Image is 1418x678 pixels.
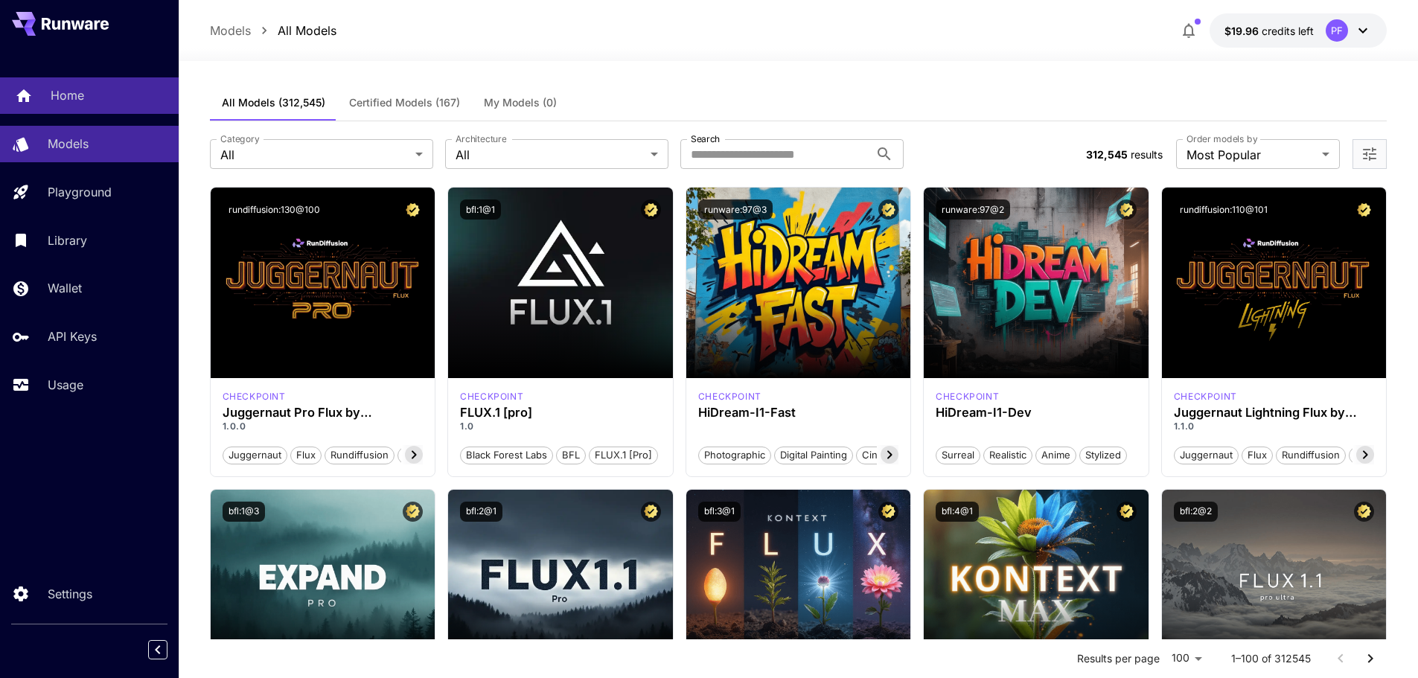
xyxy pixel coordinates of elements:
[51,86,84,104] p: Home
[484,96,557,109] span: My Models (0)
[775,448,852,463] span: Digital Painting
[1262,25,1314,37] span: credits left
[1174,445,1239,464] button: juggernaut
[1166,647,1207,669] div: 100
[222,96,325,109] span: All Models (312,545)
[1242,445,1273,464] button: flux
[698,445,771,464] button: Photographic
[856,445,913,464] button: Cinematic
[936,199,1010,220] button: runware:97@2
[456,146,645,164] span: All
[220,132,260,145] label: Category
[397,445,425,464] button: pro
[1349,445,1394,464] button: schnell
[857,448,913,463] span: Cinematic
[460,502,502,522] button: bfl:2@1
[1174,390,1237,403] p: checkpoint
[936,448,980,463] span: Surreal
[1079,445,1127,464] button: Stylized
[1131,148,1163,161] span: results
[699,448,770,463] span: Photographic
[1187,132,1257,145] label: Order models by
[223,390,286,403] div: FLUX.1 D
[698,406,899,420] h3: HiDream-I1-Fast
[48,376,83,394] p: Usage
[1224,23,1314,39] div: $19.9632
[210,22,336,39] nav: breadcrumb
[698,199,773,220] button: runware:97@3
[220,146,409,164] span: All
[936,502,979,522] button: bfl:4@1
[223,406,424,420] h3: Juggernaut Pro Flux by RunDiffusion
[460,420,661,433] p: 1.0
[1224,25,1262,37] span: $19.96
[1231,651,1311,666] p: 1–100 of 312545
[456,132,506,145] label: Architecture
[1174,406,1375,420] h3: Juggernaut Lightning Flux by RunDiffusion
[48,135,89,153] p: Models
[223,448,287,463] span: juggernaut
[291,448,321,463] span: flux
[159,636,179,663] div: Collapse sidebar
[148,640,167,659] button: Collapse sidebar
[936,445,980,464] button: Surreal
[698,502,741,522] button: bfl:3@1
[1187,146,1316,164] span: Most Popular
[590,448,657,463] span: FLUX.1 [pro]
[223,445,287,464] button: juggernaut
[48,327,97,345] p: API Keys
[984,448,1032,463] span: Realistic
[936,406,1137,420] h3: HiDream-I1-Dev
[349,96,460,109] span: Certified Models (167)
[1174,390,1237,403] div: FLUX.1 D
[1175,448,1238,463] span: juggernaut
[1354,199,1374,220] button: Certified Model – Vetted for best performance and includes a commercial license.
[403,199,423,220] button: Certified Model – Vetted for best performance and includes a commercial license.
[1354,502,1374,522] button: Certified Model – Vetted for best performance and includes a commercial license.
[691,132,720,145] label: Search
[210,22,251,39] a: Models
[48,183,112,201] p: Playground
[460,390,523,403] div: fluxpro
[1276,445,1346,464] button: rundiffusion
[223,420,424,433] p: 1.0.0
[1086,148,1128,161] span: 312,545
[1117,199,1137,220] button: Certified Model – Vetted for best performance and includes a commercial license.
[641,502,661,522] button: Certified Model – Vetted for best performance and includes a commercial license.
[774,445,853,464] button: Digital Painting
[1242,448,1272,463] span: flux
[223,390,286,403] p: checkpoint
[878,199,898,220] button: Certified Model – Vetted for best performance and includes a commercial license.
[556,445,586,464] button: BFL
[1117,502,1137,522] button: Certified Model – Vetted for best performance and includes a commercial license.
[403,502,423,522] button: Certified Model – Vetted for best performance and includes a commercial license.
[1036,448,1076,463] span: Anime
[983,445,1032,464] button: Realistic
[278,22,336,39] a: All Models
[1077,651,1160,666] p: Results per page
[460,390,523,403] p: checkpoint
[1277,448,1345,463] span: rundiffusion
[1035,445,1076,464] button: Anime
[557,448,585,463] span: BFL
[1174,502,1218,522] button: bfl:2@2
[698,390,761,403] p: checkpoint
[936,390,999,403] p: checkpoint
[398,448,424,463] span: pro
[461,448,552,463] span: Black Forest Labs
[325,448,394,463] span: rundiffusion
[1350,448,1393,463] span: schnell
[290,445,322,464] button: flux
[1174,199,1274,220] button: rundiffusion:110@101
[1080,448,1126,463] span: Stylized
[878,502,898,522] button: Certified Model – Vetted for best performance and includes a commercial license.
[325,445,395,464] button: rundiffusion
[460,406,661,420] h3: FLUX.1 [pro]
[641,199,661,220] button: Certified Model – Vetted for best performance and includes a commercial license.
[48,231,87,249] p: Library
